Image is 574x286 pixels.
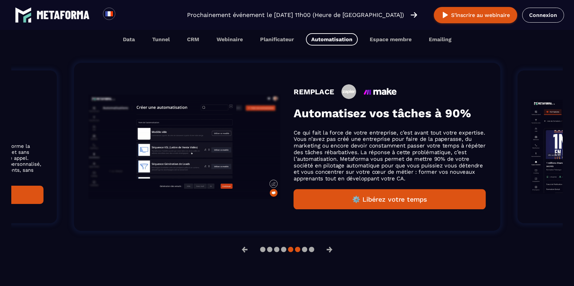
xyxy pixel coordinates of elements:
button: → [321,241,338,257]
button: Emailing [424,33,457,46]
img: play [441,11,449,19]
button: CRM [182,33,205,46]
a: Connexion [522,8,564,23]
h4: REMPLACE [294,87,334,96]
img: arrow-right [411,11,417,19]
div: Search for option [115,8,132,22]
img: icon [341,84,356,99]
button: S’inscrire au webinaire [434,7,517,23]
img: fr [105,10,113,18]
button: ⚙️ Libérez votre temps [294,189,486,210]
img: logo [37,11,90,19]
img: gif [88,95,280,199]
section: Gallery [11,52,563,241]
button: Tunnel [147,33,175,46]
p: Prochainement événement le [DATE] 11h00 (Heure de [GEOGRAPHIC_DATA]) [187,10,404,20]
button: Automatisation [306,33,358,46]
p: Ce qui fait la force de votre entreprise, c’est avant tout votre expertise. Vous n’avez pas créé ... [294,129,486,182]
button: Espace membre [364,33,417,46]
h3: Automatisez vos tâches à 90% [294,106,486,120]
img: icon [364,88,397,95]
button: Data [118,33,140,46]
button: Webinaire [211,33,248,46]
button: ← [236,241,253,257]
input: Search for option [121,11,126,19]
button: Planificateur [255,33,299,46]
img: logo [15,7,32,23]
